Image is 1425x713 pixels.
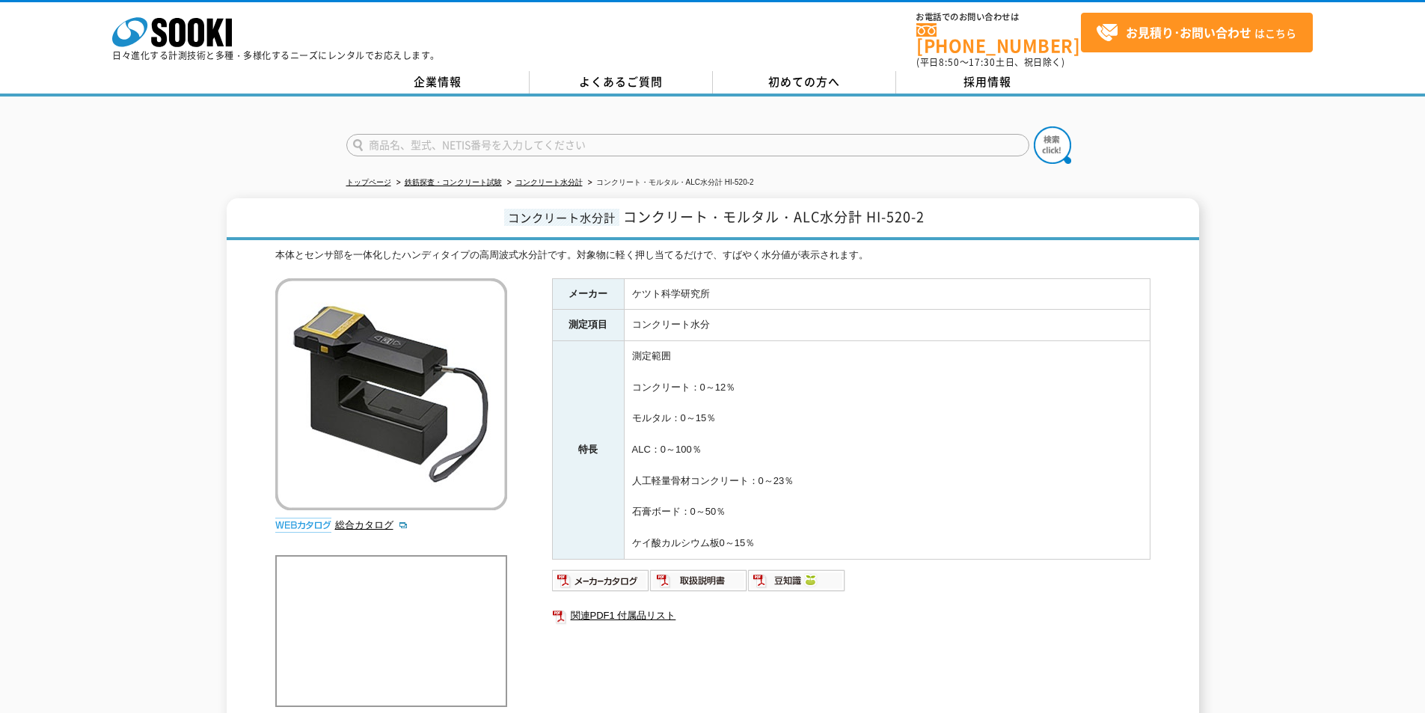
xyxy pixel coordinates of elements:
img: 取扱説明書 [650,569,748,593]
a: 関連PDF1 付属品リスト [552,606,1150,625]
a: 初めての方へ [713,71,896,94]
a: [PHONE_NUMBER] [916,23,1081,54]
strong: お見積り･お問い合わせ [1126,23,1251,41]
a: トップページ [346,178,391,186]
a: 豆知識 [748,578,846,590]
img: コンクリート・モルタル・ALC水分計 HI-520-2 [275,278,507,510]
span: 初めての方へ [768,73,840,90]
span: コンクリート水分計 [504,209,619,226]
img: btn_search.png [1034,126,1071,164]
a: コンクリート水分計 [515,178,583,186]
a: お見積り･お問い合わせはこちら [1081,13,1313,52]
span: (平日 ～ 土日、祝日除く) [916,55,1064,69]
span: コンクリート・モルタル・ALC水分計 HI-520-2 [623,206,925,227]
th: 測定項目 [552,310,624,341]
a: 企業情報 [346,71,530,94]
a: 鉄筋探査・コンクリート試験 [405,178,502,186]
th: 特長 [552,341,624,559]
a: 採用情報 [896,71,1079,94]
div: 本体とセンサ部を一体化したハンディタイプの高周波式水分計です。対象物に軽く押し当てるだけで、すばやく水分値が表示されます。 [275,248,1150,263]
input: 商品名、型式、NETIS番号を入力してください [346,134,1029,156]
span: はこちら [1096,22,1296,44]
span: お電話でのお問い合わせは [916,13,1081,22]
img: 豆知識 [748,569,846,593]
a: メーカーカタログ [552,578,650,590]
img: メーカーカタログ [552,569,650,593]
span: 17:30 [969,55,996,69]
th: メーカー [552,278,624,310]
span: 8:50 [939,55,960,69]
p: 日々進化する計測技術と多種・多様化するニーズにレンタルでお応えします。 [112,51,440,60]
a: 総合カタログ [335,519,408,530]
img: webカタログ [275,518,331,533]
a: よくあるご質問 [530,71,713,94]
a: 取扱説明書 [650,578,748,590]
td: 測定範囲 コンクリート：0～12％ モルタル：0～15％ ALC：0～100％ 人工軽量骨材コンクリート：0～23％ 石膏ボード：0～50％ ケイ酸カルシウム板0～15％ [624,341,1150,559]
td: ケツト科学研究所 [624,278,1150,310]
td: コンクリート水分 [624,310,1150,341]
li: コンクリート・モルタル・ALC水分計 HI-520-2 [585,175,754,191]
